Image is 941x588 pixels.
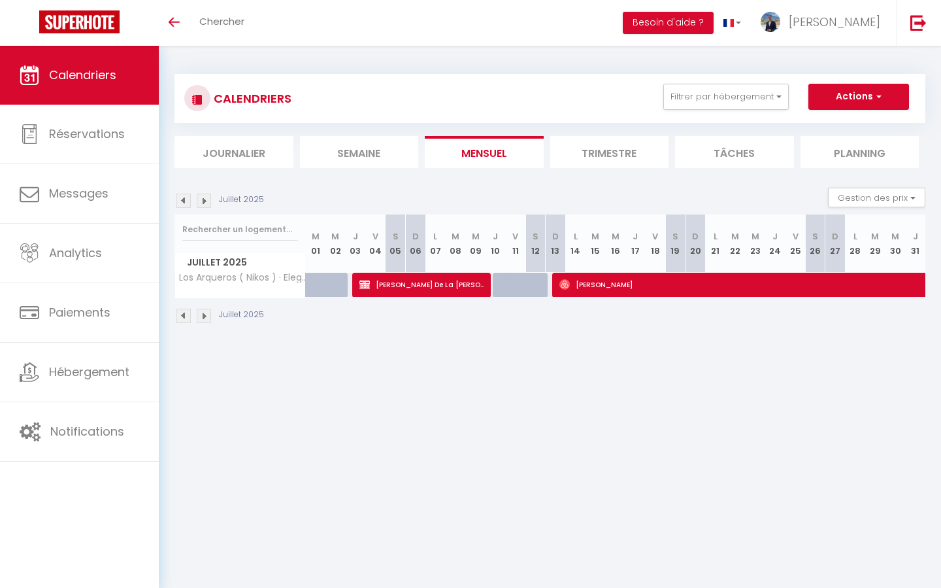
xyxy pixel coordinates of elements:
th: 05 [386,215,406,273]
li: Journalier [174,136,293,168]
abbr: D [692,230,699,243]
th: 21 [705,215,725,273]
button: Ouvrir le widget de chat LiveChat [10,5,50,44]
img: ... [761,12,780,32]
p: Juillet 2025 [219,194,264,206]
th: 07 [425,215,446,273]
abbr: S [812,230,818,243]
button: Filtrer par hébergement [663,84,789,110]
abbr: J [353,230,358,243]
th: 29 [865,215,885,273]
span: Analytics [49,245,102,261]
abbr: L [433,230,437,243]
th: 04 [365,215,386,273]
span: [PERSON_NAME] De La [PERSON_NAME] De La Motte [359,272,487,297]
img: Super Booking [39,10,120,33]
abbr: M [452,230,459,243]
th: 16 [605,215,625,273]
abbr: M [891,230,899,243]
th: 01 [306,215,326,273]
th: 30 [885,215,906,273]
abbr: D [832,230,838,243]
abbr: L [714,230,718,243]
span: Los Arqueros ( Nikos ) · Elegance Over Golf Greens [177,273,308,283]
th: 19 [665,215,685,273]
th: 14 [565,215,586,273]
abbr: M [472,230,480,243]
abbr: J [772,230,778,243]
th: 09 [465,215,486,273]
abbr: L [853,230,857,243]
span: Paiements [49,304,110,320]
span: Calendriers [49,67,116,83]
span: Notifications [50,423,124,440]
abbr: M [751,230,759,243]
th: 22 [725,215,746,273]
abbr: S [393,230,399,243]
abbr: V [512,230,518,243]
span: Chercher [199,14,244,28]
abbr: J [493,230,498,243]
abbr: M [612,230,619,243]
li: Mensuel [425,136,544,168]
p: Juillet 2025 [219,309,264,321]
button: Actions [808,84,909,110]
th: 06 [405,215,425,273]
th: 11 [505,215,525,273]
th: 25 [785,215,806,273]
th: 17 [625,215,646,273]
button: Gestion des prix [828,188,925,207]
abbr: M [312,230,320,243]
th: 18 [646,215,666,273]
li: Semaine [300,136,419,168]
abbr: J [633,230,638,243]
abbr: D [552,230,559,243]
th: 31 [905,215,925,273]
abbr: V [793,230,799,243]
li: Planning [801,136,919,168]
th: 23 [746,215,766,273]
abbr: V [652,230,658,243]
input: Rechercher un logement... [182,218,298,241]
h3: CALENDRIERS [210,84,291,113]
span: Juillet 2025 [175,253,305,272]
th: 12 [525,215,546,273]
th: 15 [586,215,606,273]
li: Tâches [675,136,794,168]
th: 10 [486,215,506,273]
th: 20 [685,215,706,273]
span: Réservations [49,126,125,142]
th: 27 [825,215,846,273]
abbr: M [591,230,599,243]
th: 28 [846,215,866,273]
abbr: M [871,230,879,243]
li: Trimestre [550,136,669,168]
th: 24 [765,215,785,273]
abbr: L [574,230,578,243]
abbr: D [412,230,419,243]
th: 03 [346,215,366,273]
th: 13 [546,215,566,273]
th: 26 [805,215,825,273]
button: Besoin d'aide ? [623,12,714,34]
img: logout [910,14,927,31]
th: 08 [446,215,466,273]
abbr: S [533,230,538,243]
span: Messages [49,185,108,201]
th: 02 [325,215,346,273]
span: Hébergement [49,364,129,380]
abbr: M [731,230,739,243]
abbr: V [372,230,378,243]
abbr: J [913,230,918,243]
abbr: S [672,230,678,243]
span: [PERSON_NAME] [789,14,880,30]
abbr: M [331,230,339,243]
